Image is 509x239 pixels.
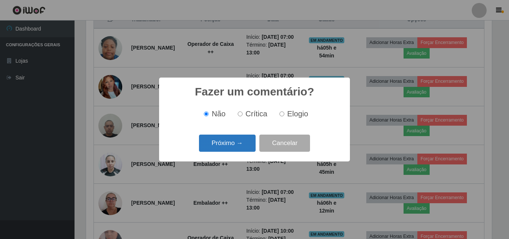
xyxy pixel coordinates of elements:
span: Elogio [287,110,308,118]
input: Não [204,111,209,116]
button: Cancelar [259,135,310,152]
button: Próximo → [199,135,256,152]
span: Crítica [246,110,268,118]
h2: Fazer um comentário? [195,85,314,98]
input: Elogio [279,111,284,116]
span: Não [212,110,225,118]
input: Crítica [238,111,243,116]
